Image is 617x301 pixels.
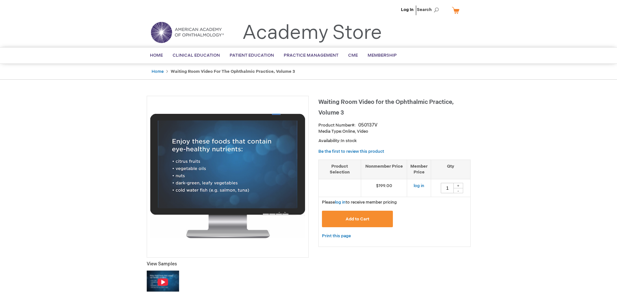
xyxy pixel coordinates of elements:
a: Academy Store [242,21,382,45]
span: Please to receive member pricing [322,200,397,205]
th: Product Selection [319,160,361,179]
strong: Product Number [318,123,356,128]
p: Online, Video [318,128,471,135]
th: Member Price [407,160,431,179]
img: Click to view [147,271,179,291]
img: Waiting Room Video for the Ophthalmic Practice, Volume 3 [150,114,305,238]
span: Home [150,53,163,58]
img: iocn_play.png [157,278,168,286]
span: Membership [368,53,397,58]
strong: Media Type: [318,129,342,134]
span: Patient Education [230,53,274,58]
th: Nonmember Price [361,160,407,179]
span: CME [348,53,358,58]
span: Search [417,3,441,16]
th: Qty [431,160,470,179]
span: Waiting Room Video for the Ophthalmic Practice, Volume 3 [318,99,454,116]
td: $199.00 [361,179,407,197]
a: log in [414,183,424,188]
a: Print this page [322,232,351,240]
p: Availability: [318,138,471,144]
span: Add to Cart [346,217,369,222]
a: Log In [401,7,414,12]
a: Home [152,69,164,74]
a: Be the first to review this product [318,149,384,154]
span: Clinical Education [173,53,220,58]
button: Add to Cart [322,211,393,227]
div: + [453,183,463,188]
a: log in [335,200,346,205]
input: Qty [441,183,454,193]
span: Practice Management [284,53,338,58]
p: View Samples [147,261,309,267]
div: - [453,188,463,193]
div: 050137V [358,122,377,128]
span: In stock [341,138,357,143]
strong: Waiting Room Video for the Ophthalmic Practice, Volume 3 [171,69,295,74]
